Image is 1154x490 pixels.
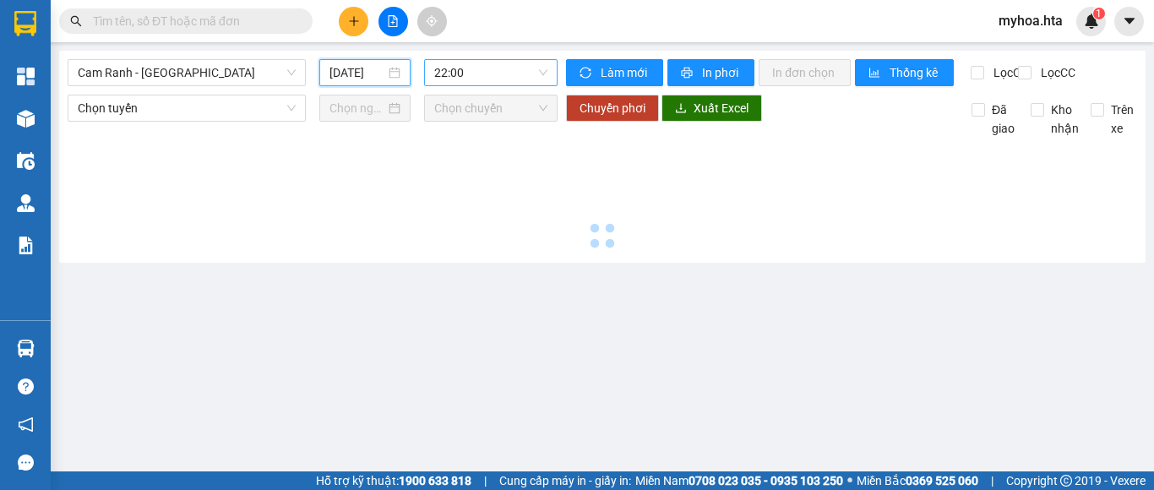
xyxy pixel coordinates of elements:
[329,99,385,117] input: Chọn ngày
[635,471,843,490] span: Miền Nam
[78,95,296,121] span: Chọn tuyến
[580,67,594,80] span: sync
[14,11,36,36] img: logo-vxr
[985,10,1076,31] span: myhoa.hta
[985,101,1021,138] span: Đã giao
[1084,14,1099,29] img: icon-new-feature
[661,95,762,122] button: downloadXuất Excel
[78,60,296,85] span: Cam Ranh - Sài Gòn
[339,7,368,36] button: plus
[329,63,385,82] input: 12/09/2025
[17,194,35,212] img: warehouse-icon
[434,95,547,121] span: Chọn chuyến
[1104,101,1140,138] span: Trên xe
[855,59,954,86] button: bar-chartThống kê
[1044,101,1086,138] span: Kho nhận
[601,63,650,82] span: Làm mới
[1034,63,1078,82] span: Lọc CC
[991,471,993,490] span: |
[399,474,471,487] strong: 1900 633 818
[759,59,851,86] button: In đơn chọn
[857,471,978,490] span: Miền Bắc
[566,59,663,86] button: syncLàm mới
[348,15,360,27] span: plus
[847,477,852,484] span: ⚪️
[1060,475,1072,487] span: copyright
[566,95,659,122] button: Chuyển phơi
[18,378,34,395] span: question-circle
[426,15,438,27] span: aim
[1114,7,1144,36] button: caret-down
[17,340,35,357] img: warehouse-icon
[434,60,547,85] span: 22:00
[868,67,883,80] span: bar-chart
[689,474,843,487] strong: 0708 023 035 - 0935 103 250
[17,68,35,85] img: dashboard-icon
[890,63,940,82] span: Thống kê
[484,471,487,490] span: |
[417,7,447,36] button: aim
[378,7,408,36] button: file-add
[316,471,471,490] span: Hỗ trợ kỹ thuật:
[667,59,754,86] button: printerIn phơi
[18,416,34,433] span: notification
[18,455,34,471] span: message
[702,63,741,82] span: In phơi
[17,110,35,128] img: warehouse-icon
[17,237,35,254] img: solution-icon
[387,15,399,27] span: file-add
[1096,8,1102,19] span: 1
[906,474,978,487] strong: 0369 525 060
[1122,14,1137,29] span: caret-down
[499,471,631,490] span: Cung cấp máy in - giấy in:
[70,15,82,27] span: search
[681,67,695,80] span: printer
[987,63,1031,82] span: Lọc CR
[1093,8,1105,19] sup: 1
[93,12,292,30] input: Tìm tên, số ĐT hoặc mã đơn
[17,152,35,170] img: warehouse-icon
